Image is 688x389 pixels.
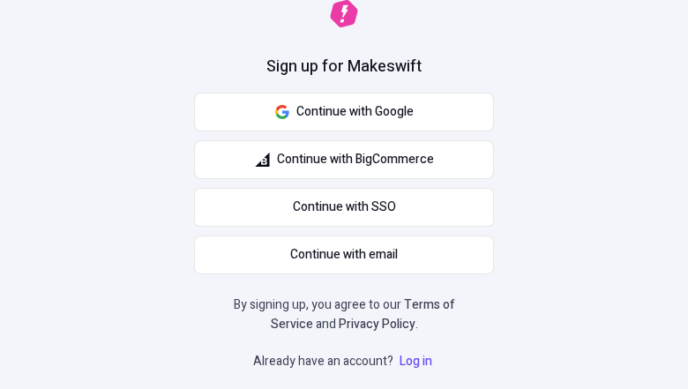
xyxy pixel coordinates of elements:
[266,56,422,79] h1: Sign up for Makeswift
[194,236,494,274] button: Continue with email
[277,150,434,169] span: Continue with BigCommerce
[396,352,436,370] a: Log in
[194,93,494,131] button: Continue with Google
[194,188,494,227] a: Continue with SSO
[194,140,494,179] button: Continue with BigCommerce
[290,245,398,265] span: Continue with email
[296,102,414,122] span: Continue with Google
[271,295,455,333] a: Terms of Service
[228,295,460,334] p: By signing up, you agree to our and .
[339,315,415,333] a: Privacy Policy
[253,352,436,371] p: Already have an account?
